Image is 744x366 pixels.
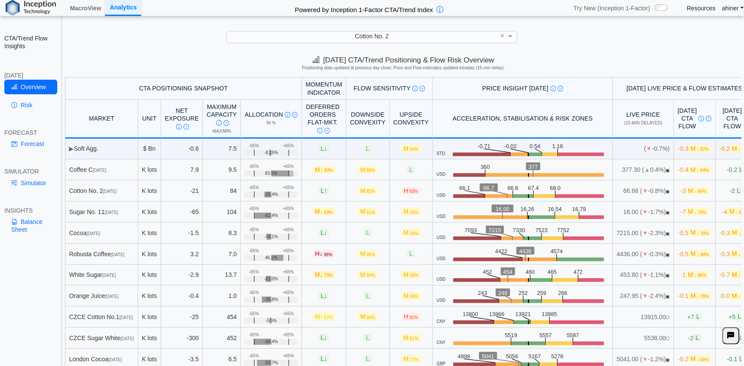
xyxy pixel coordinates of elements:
span: -18.1% [265,234,278,239]
span: 64% [410,147,419,152]
span: M [358,187,378,195]
span: in % [267,121,276,125]
h2: Powered by Inception 1-Factor CTA/Trend Index [292,2,437,14]
span: M [358,250,378,257]
span: M [686,208,709,215]
td: -0.4 [161,285,203,307]
td: 7.9 [161,159,203,180]
text: 7752 [557,227,570,233]
td: 453.80 ( -1.1%) [613,265,674,286]
div: +65% [283,143,294,149]
div: +65% [283,270,294,275]
text: 4574 [551,248,563,254]
div: -65% [249,185,259,190]
span: ▼ [642,251,648,257]
span: 80% [324,168,333,173]
span: 61% [367,210,375,215]
td: 377.30 ( 0.4%) [613,159,674,180]
span: USD [437,256,446,261]
td: K lots [138,223,161,244]
span: M [402,292,421,300]
div: -65% [249,206,259,211]
span: L [319,292,330,300]
span: -8.15% [265,150,278,155]
span: ↓ [320,271,323,278]
text: 460 [526,269,535,275]
td: K lots [138,244,161,265]
img: Read More [224,120,229,126]
div: SIMULATOR [4,167,57,175]
span: USD [437,298,446,303]
span: -0.5 [679,229,712,236]
span: ↓ 64% [697,168,709,173]
a: ahiner [722,4,744,12]
td: -2.9 [161,265,203,286]
div: -65% [249,311,259,316]
span: L [735,187,743,195]
span: M [313,271,335,279]
span: L [319,145,330,152]
text: 259 [537,290,546,296]
span: M [358,313,378,320]
span: USD [437,193,446,198]
span: M [313,208,335,215]
span: USD [437,235,446,240]
div: -65% [249,227,259,233]
th: MARKET [65,100,138,139]
div: CZCE Cotton No.1 [69,313,134,321]
span: +7 [688,313,702,320]
span: ▼ [646,145,652,152]
text: 16.79 [572,206,586,212]
span: ↑ [320,313,323,320]
div: -65% [249,270,259,275]
div: +65% [283,311,294,316]
td: K lots [138,285,161,307]
div: Coffee C [69,166,134,174]
div: Maximum Capacity [207,103,237,127]
text: 13985 [542,311,557,317]
div: White Sugar [69,271,134,279]
img: Read More [184,124,189,130]
td: ( -0.7%) [613,139,674,160]
td: -21 [161,180,203,202]
span: M [689,145,711,152]
th: Momentum Indicator [302,77,346,99]
text: 472 [573,269,582,275]
span: [DATE] [93,168,106,173]
div: -65% [249,290,259,295]
td: 4436.00 ( -0.3%) [613,244,674,265]
span: OPEN: Market session is currently open. [666,273,670,278]
div: +65% [283,164,294,169]
span: Cotton No. 2 [355,33,389,40]
span: L [407,166,415,174]
span: USD [437,172,446,177]
text: 266 [558,290,567,296]
td: 7215.00 ( -2.3%) [613,223,674,244]
img: Info [285,112,290,118]
span: -3 [681,187,709,195]
text: 465 [548,269,557,275]
span: [DATE] [87,231,100,236]
td: 66.68 ( -0.8%) [613,180,674,202]
td: 7.5 [203,139,241,160]
text: 66.1 [459,185,470,191]
div: +65% [283,185,294,190]
text: 66.7 [483,185,494,191]
span: OPEN: Market session is currently open. [666,168,670,173]
span: L [364,145,372,152]
span: 91% [410,315,418,320]
span: M [689,292,711,300]
td: K lots [138,328,161,349]
span: -0.5 [679,250,712,257]
span: STD [437,151,445,156]
td: Soft Agg. [65,139,138,160]
img: Info [551,86,556,91]
th: Upside Convexity [390,100,433,139]
span: -25.4% [265,192,278,197]
span: ↓ 78% [697,231,709,236]
text: 67.4 [528,185,539,191]
span: L [736,313,744,320]
span: [DATE] [105,210,118,215]
div: Sugar No. 11 [69,208,134,216]
div: +65% [283,248,294,254]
